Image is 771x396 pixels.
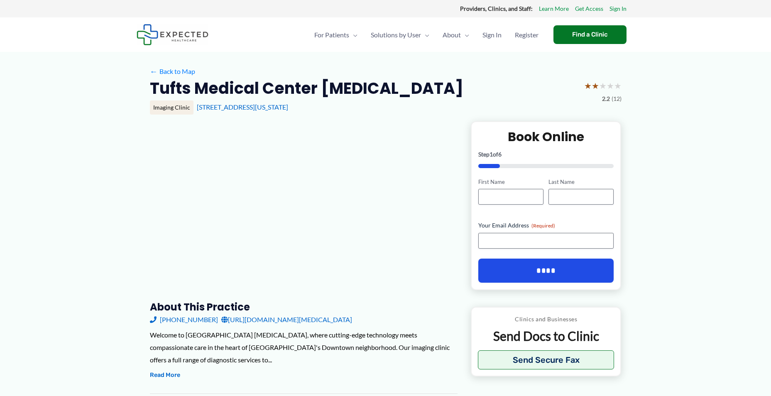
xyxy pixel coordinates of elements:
[364,20,436,49] a: Solutions by UserMenu Toggle
[460,5,533,12] strong: Providers, Clinics, and Staff:
[150,78,463,98] h2: Tufts Medical Center [MEDICAL_DATA]
[612,93,622,104] span: (12)
[599,78,607,93] span: ★
[150,329,458,366] div: Welcome to [GEOGRAPHIC_DATA] [MEDICAL_DATA], where cutting-edge technology meets compassionate ca...
[150,301,458,313] h3: About this practice
[150,100,193,115] div: Imaging Clinic
[436,20,476,49] a: AboutMenu Toggle
[478,129,614,145] h2: Book Online
[371,20,421,49] span: Solutions by User
[548,178,614,186] label: Last Name
[478,328,614,344] p: Send Docs to Clinic
[221,313,352,326] a: [URL][DOMAIN_NAME][MEDICAL_DATA]
[478,178,543,186] label: First Name
[592,78,599,93] span: ★
[349,20,357,49] span: Menu Toggle
[490,151,493,158] span: 1
[498,151,502,158] span: 6
[197,103,288,111] a: [STREET_ADDRESS][US_STATE]
[584,78,592,93] span: ★
[539,3,569,14] a: Learn More
[150,370,180,380] button: Read More
[421,20,429,49] span: Menu Toggle
[607,78,614,93] span: ★
[150,313,218,326] a: [PHONE_NUMBER]
[609,3,627,14] a: Sign In
[553,25,627,44] a: Find a Clinic
[575,3,603,14] a: Get Access
[508,20,545,49] a: Register
[150,65,195,78] a: ←Back to Map
[150,67,158,75] span: ←
[531,222,555,229] span: (Required)
[602,93,610,104] span: 2.2
[614,78,622,93] span: ★
[308,20,364,49] a: For PatientsMenu Toggle
[443,20,461,49] span: About
[476,20,508,49] a: Sign In
[308,20,545,49] nav: Primary Site Navigation
[478,152,614,157] p: Step of
[478,350,614,369] button: Send Secure Fax
[137,24,208,45] img: Expected Healthcare Logo - side, dark font, small
[478,221,614,230] label: Your Email Address
[314,20,349,49] span: For Patients
[461,20,469,49] span: Menu Toggle
[478,314,614,325] p: Clinics and Businesses
[515,20,538,49] span: Register
[482,20,502,49] span: Sign In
